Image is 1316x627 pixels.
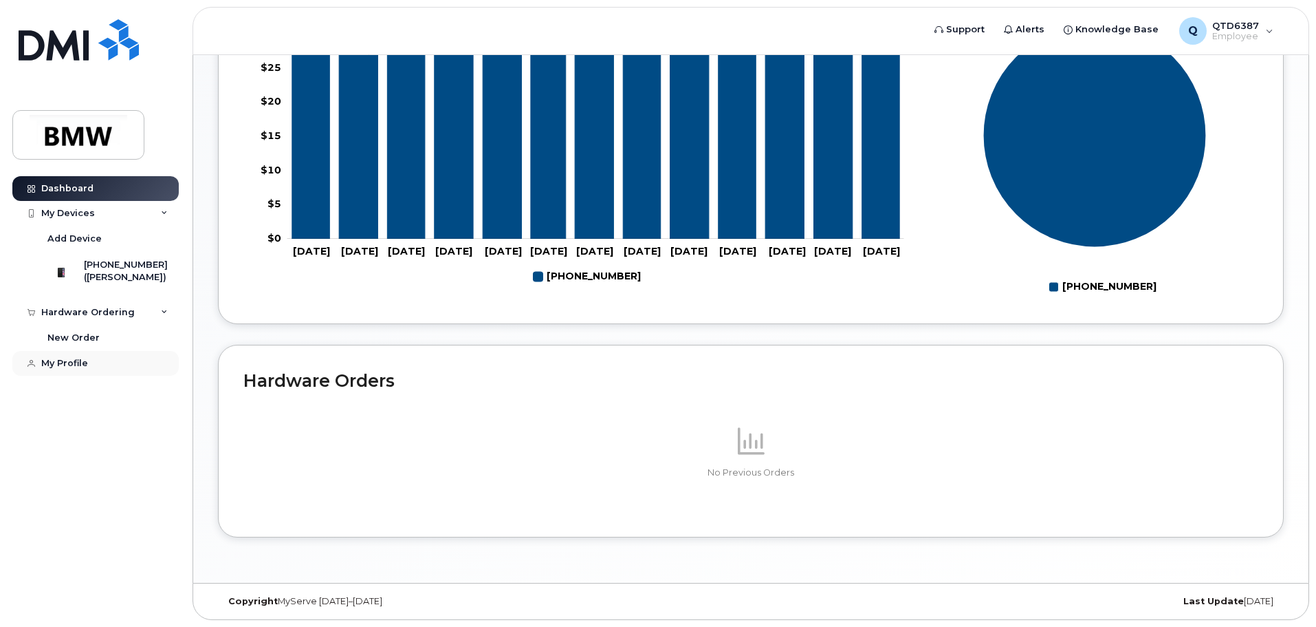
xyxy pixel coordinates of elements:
span: Alerts [1016,23,1044,36]
span: Support [946,23,985,36]
g: Series [983,23,1207,247]
div: MyServe [DATE]–[DATE] [218,596,573,607]
tspan: [DATE] [293,245,330,257]
tspan: [DATE] [670,245,708,257]
tspan: [DATE] [530,245,567,257]
tspan: [DATE] [863,245,900,257]
g: Legend [534,265,641,288]
tspan: $25 [261,61,281,73]
tspan: $20 [261,95,281,107]
g: Legend [1049,275,1156,299]
a: Alerts [994,16,1054,43]
tspan: [DATE] [814,245,851,257]
g: 864-907-9561 [292,32,899,239]
tspan: [DATE] [435,245,472,257]
span: Knowledge Base [1075,23,1159,36]
h2: Hardware Orders [243,370,1258,391]
tspan: $15 [261,129,281,142]
tspan: [DATE] [485,245,522,257]
tspan: [DATE] [576,245,613,257]
strong: Last Update [1183,596,1244,606]
p: No Previous Orders [243,467,1258,479]
tspan: $0 [267,232,281,244]
span: Q [1188,23,1198,39]
strong: Copyright [228,596,278,606]
a: Knowledge Base [1054,16,1168,43]
span: Employee [1212,31,1259,42]
g: 864-907-9561 [534,265,641,288]
div: QTD6387 [1170,17,1283,45]
div: [DATE] [928,596,1284,607]
tspan: [DATE] [719,245,756,257]
iframe: Messenger Launcher [1256,567,1306,617]
span: QTD6387 [1212,20,1259,31]
tspan: $5 [267,198,281,210]
tspan: [DATE] [388,245,425,257]
tspan: $10 [261,163,281,176]
tspan: [DATE] [624,245,661,257]
a: Support [925,16,994,43]
g: Chart [983,23,1207,298]
tspan: [DATE] [769,245,806,257]
tspan: [DATE] [341,245,378,257]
